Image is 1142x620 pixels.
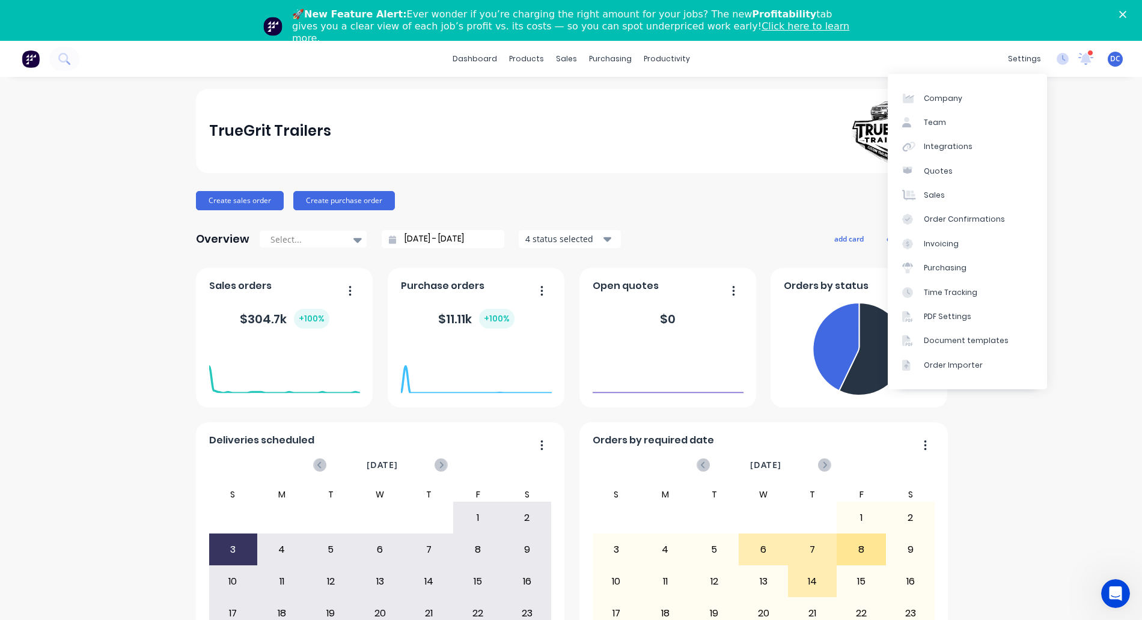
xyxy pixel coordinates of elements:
div: Order Importer [924,360,983,371]
div: 15 [454,567,502,597]
div: PDF Settings [924,311,971,322]
a: PDF Settings [888,305,1047,329]
div: F [837,487,886,502]
div: products [503,50,550,68]
a: Order Confirmations [888,207,1047,231]
div: S [592,487,641,502]
div: 4 [258,535,306,565]
a: Quotes [888,159,1047,183]
a: Order Importer [888,353,1047,377]
div: 12 [307,567,355,597]
span: Sales orders [209,279,272,293]
div: 15 [837,567,885,597]
div: W [739,487,788,502]
div: $ 11.11k [438,309,515,329]
div: 9 [503,535,551,565]
div: 4 status selected [525,232,601,245]
div: Purchasing [924,263,966,273]
button: Create sales order [196,191,284,210]
div: Team [924,117,946,128]
div: 3 [593,535,641,565]
div: 14 [405,567,453,597]
div: T [405,487,454,502]
div: T [788,487,837,502]
div: 16 [503,567,551,597]
div: Order Confirmations [924,214,1005,225]
div: T [307,487,356,502]
span: DC [1110,53,1120,64]
img: Profile image for Team [263,17,282,36]
div: 1 [454,503,502,533]
div: purchasing [583,50,638,68]
div: Integrations [924,141,973,152]
div: + 100 % [479,309,515,329]
div: sales [550,50,583,68]
div: 11 [258,567,306,597]
span: Orders by status [784,279,869,293]
div: Close [1119,11,1131,18]
div: 5 [307,535,355,565]
div: 11 [641,567,689,597]
div: 3 [209,535,257,565]
a: dashboard [447,50,503,68]
div: 8 [837,535,885,565]
span: Orders by required date [593,433,714,448]
div: 7 [405,535,453,565]
div: $ 304.7k [240,309,329,329]
div: 6 [739,535,787,565]
a: Time Tracking [888,280,1047,304]
span: Purchase orders [401,279,484,293]
div: 2 [887,503,935,533]
div: 6 [356,535,404,565]
div: 1 [837,503,885,533]
div: S [886,487,935,502]
div: F [453,487,502,502]
div: 10 [593,567,641,597]
a: Click here to learn more. [292,20,849,44]
button: add card [826,231,872,246]
button: 4 status selected [519,230,621,248]
div: 🚀 Ever wonder if you’re charging the right amount for your jobs? The new tab gives you a clear vi... [292,8,860,44]
div: 2 [503,503,551,533]
a: Invoicing [888,232,1047,256]
div: 12 [691,567,739,597]
div: Quotes [924,166,953,177]
img: TrueGrit Trailers [849,98,933,163]
div: 16 [887,567,935,597]
img: Factory [22,50,40,68]
span: [DATE] [367,458,398,472]
div: 7 [789,535,837,565]
div: 4 [641,535,689,565]
div: S [209,487,258,502]
div: 13 [739,567,787,597]
a: Company [888,86,1047,110]
a: Document templates [888,329,1047,353]
div: settings [1002,50,1047,68]
div: T [690,487,739,502]
button: edit dashboard [879,231,946,246]
div: TrueGrit Trailers [209,119,331,143]
div: Overview [196,227,249,251]
div: Company [924,93,962,104]
span: Open quotes [593,279,659,293]
a: Sales [888,183,1047,207]
div: 5 [691,535,739,565]
div: M [257,487,307,502]
div: productivity [638,50,696,68]
span: [DATE] [750,458,781,472]
div: 9 [887,535,935,565]
button: Create purchase order [293,191,395,210]
b: New Feature Alert: [304,8,407,20]
div: 10 [209,567,257,597]
div: Time Tracking [924,287,977,298]
div: Document templates [924,335,1009,346]
div: S [502,487,552,502]
div: 13 [356,567,404,597]
iframe: Intercom live chat [1101,579,1130,608]
div: 14 [789,567,837,597]
div: Invoicing [924,239,959,249]
b: Profitability [752,8,816,20]
a: Purchasing [888,256,1047,280]
a: Team [888,111,1047,135]
div: M [641,487,690,502]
